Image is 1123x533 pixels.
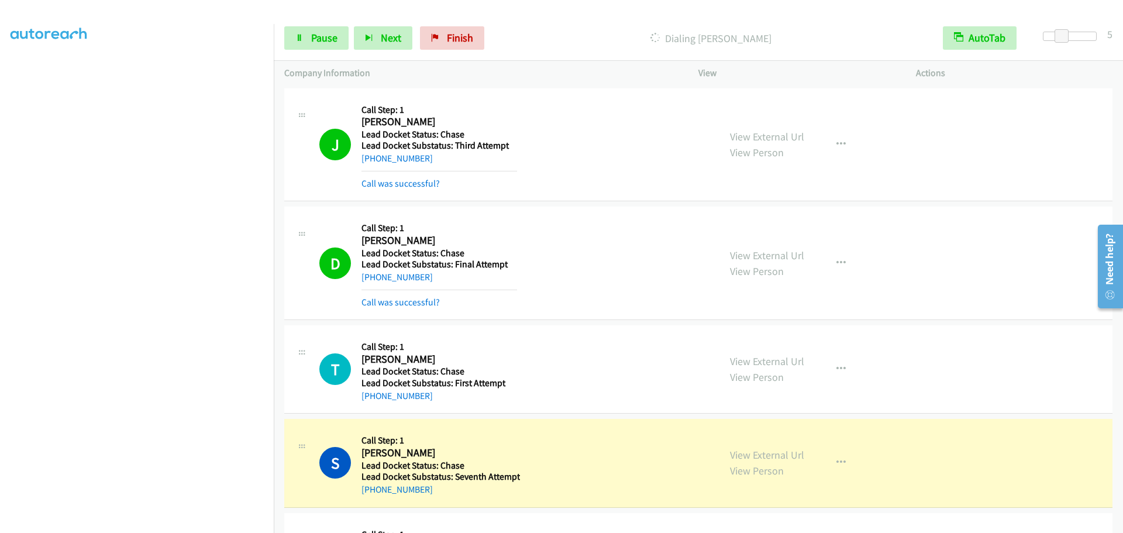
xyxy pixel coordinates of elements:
div: The call is yet to be attempted [319,353,351,385]
a: Call was successful? [361,178,440,189]
h5: Lead Docket Substatus: Seventh Attempt [361,471,520,483]
a: View Person [730,146,784,159]
p: Dialing [PERSON_NAME] [500,30,922,46]
h1: S [319,447,351,479]
h1: T [319,353,351,385]
a: Finish [420,26,484,50]
p: Actions [916,66,1112,80]
a: View Person [730,370,784,384]
h5: Call Step: 1 [361,104,517,116]
p: Company Information [284,66,677,80]
div: 5 [1107,26,1112,42]
span: Pause [311,31,337,44]
h5: Lead Docket Substatus: First Attempt [361,377,517,389]
a: [PHONE_NUMBER] [361,153,433,164]
h5: Lead Docket Substatus: Third Attempt [361,140,517,152]
button: Next [354,26,412,50]
h2: [PERSON_NAME] [361,234,517,247]
h1: J [319,129,351,160]
span: Finish [447,31,473,44]
a: Call was successful? [361,297,440,308]
a: View Person [730,464,784,477]
h5: Lead Docket Substatus: Final Attempt [361,259,517,270]
h5: Lead Docket Status: Chase [361,366,517,377]
h1: D [319,247,351,279]
p: View [698,66,895,80]
h2: [PERSON_NAME] [361,353,517,366]
a: [PHONE_NUMBER] [361,390,433,401]
a: [PHONE_NUMBER] [361,484,433,495]
a: View External Url [730,130,804,143]
h2: [PERSON_NAME] [361,446,517,460]
h5: Call Step: 1 [361,435,520,446]
iframe: Resource Center [1089,220,1123,313]
h5: Lead Docket Status: Chase [361,129,517,140]
a: View Person [730,264,784,278]
a: View External Url [730,448,804,462]
h5: Call Step: 1 [361,341,517,353]
button: AutoTab [943,26,1017,50]
a: View External Url [730,249,804,262]
a: Pause [284,26,349,50]
a: View External Url [730,355,804,368]
span: Next [381,31,401,44]
h5: Lead Docket Status: Chase [361,460,520,472]
a: [PHONE_NUMBER] [361,271,433,283]
h2: [PERSON_NAME] [361,115,517,129]
h5: Lead Docket Status: Chase [361,247,517,259]
h5: Call Step: 1 [361,222,517,234]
